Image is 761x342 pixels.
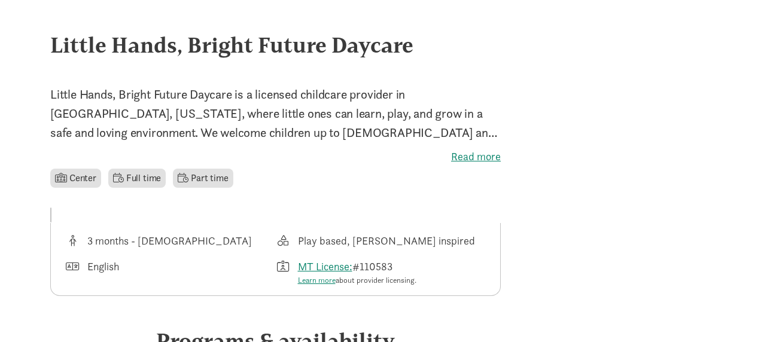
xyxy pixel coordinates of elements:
[276,233,486,249] div: This provider's education philosophy
[50,29,711,61] div: Little Hands, Bright Future Daycare
[173,169,233,188] li: Part time
[50,169,101,188] li: Center
[87,258,119,286] div: English
[298,259,352,273] a: MT License:
[298,258,416,286] div: #110583
[65,233,276,249] div: Age range for children that this provider cares for
[108,169,166,188] li: Full time
[50,149,501,164] label: Read more
[298,233,475,249] div: Play based, [PERSON_NAME] inspired
[50,85,501,142] p: Little Hands, Bright Future Daycare is a licensed childcare provider in [GEOGRAPHIC_DATA], [US_ST...
[298,274,416,286] div: about provider licensing.
[87,233,252,249] div: 3 months - [DEMOGRAPHIC_DATA]
[298,275,336,285] a: Learn more
[65,258,276,286] div: Languages spoken
[276,258,486,286] div: License number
